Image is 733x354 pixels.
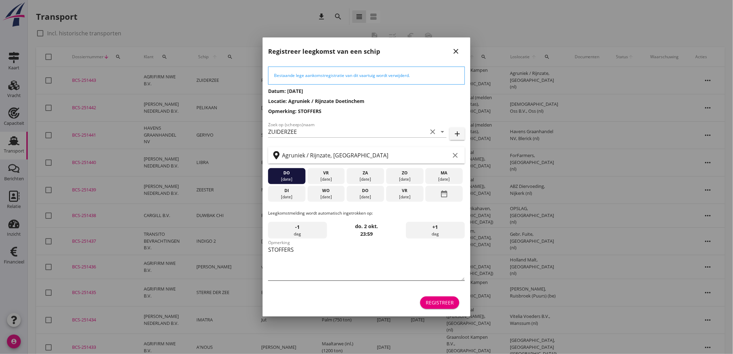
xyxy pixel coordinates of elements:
h3: Locatie: Agruniek / Rijnzate Doetinchem [268,97,465,105]
div: [DATE] [427,176,461,182]
strong: do. 2 okt. [355,223,378,230]
div: Registreer [426,299,454,306]
i: arrow_drop_down [438,128,447,136]
h3: Datum: [DATE] [268,87,465,95]
div: ma [427,170,461,176]
input: Zoek op (scheeps)naam [268,126,427,137]
i: date_range [440,188,448,200]
div: [DATE] [270,176,304,182]
input: Zoek op terminal of plaats [282,150,450,161]
p: Leegkomstmelding wordt automatisch ingetrokken op: [268,210,465,216]
div: za [348,170,382,176]
div: dag [406,222,465,239]
div: Bestaande lege aankomstregistratie van dit vaartuig wordt verwijderd. [274,72,459,79]
div: zo [388,170,422,176]
i: close [452,47,460,55]
div: di [270,188,304,194]
div: vr [388,188,422,194]
textarea: Opmerking [268,244,465,280]
i: add [453,130,461,138]
i: clear [429,128,437,136]
h3: Opmerking: STOFFERS [268,107,465,115]
div: do [348,188,382,194]
div: [DATE] [309,194,343,200]
div: wo [309,188,343,194]
strong: 23:59 [360,231,373,237]
div: [DATE] [348,176,382,182]
div: [DATE] [309,176,343,182]
div: do [270,170,304,176]
div: dag [268,222,327,239]
i: clear [451,151,459,159]
div: [DATE] [270,194,304,200]
div: vr [309,170,343,176]
span: -1 [295,223,300,231]
div: [DATE] [348,194,382,200]
button: Registreer [420,296,459,309]
div: [DATE] [388,194,422,200]
span: +1 [433,223,438,231]
h2: Registreer leegkomst van een schip [268,47,380,56]
div: [DATE] [388,176,422,182]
